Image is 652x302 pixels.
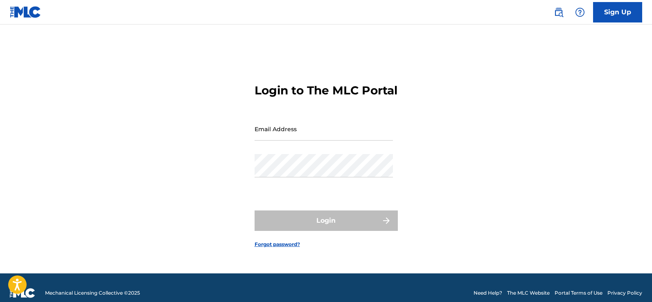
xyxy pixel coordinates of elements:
[572,4,588,20] div: Help
[474,289,502,297] a: Need Help?
[45,289,140,297] span: Mechanical Licensing Collective © 2025
[593,2,642,22] a: Sign Up
[575,7,585,17] img: help
[255,83,397,98] h3: Login to The MLC Portal
[550,4,567,20] a: Public Search
[10,6,41,18] img: MLC Logo
[555,289,602,297] a: Portal Terms of Use
[607,289,642,297] a: Privacy Policy
[507,289,550,297] a: The MLC Website
[10,288,35,298] img: logo
[554,7,564,17] img: search
[255,241,300,248] a: Forgot password?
